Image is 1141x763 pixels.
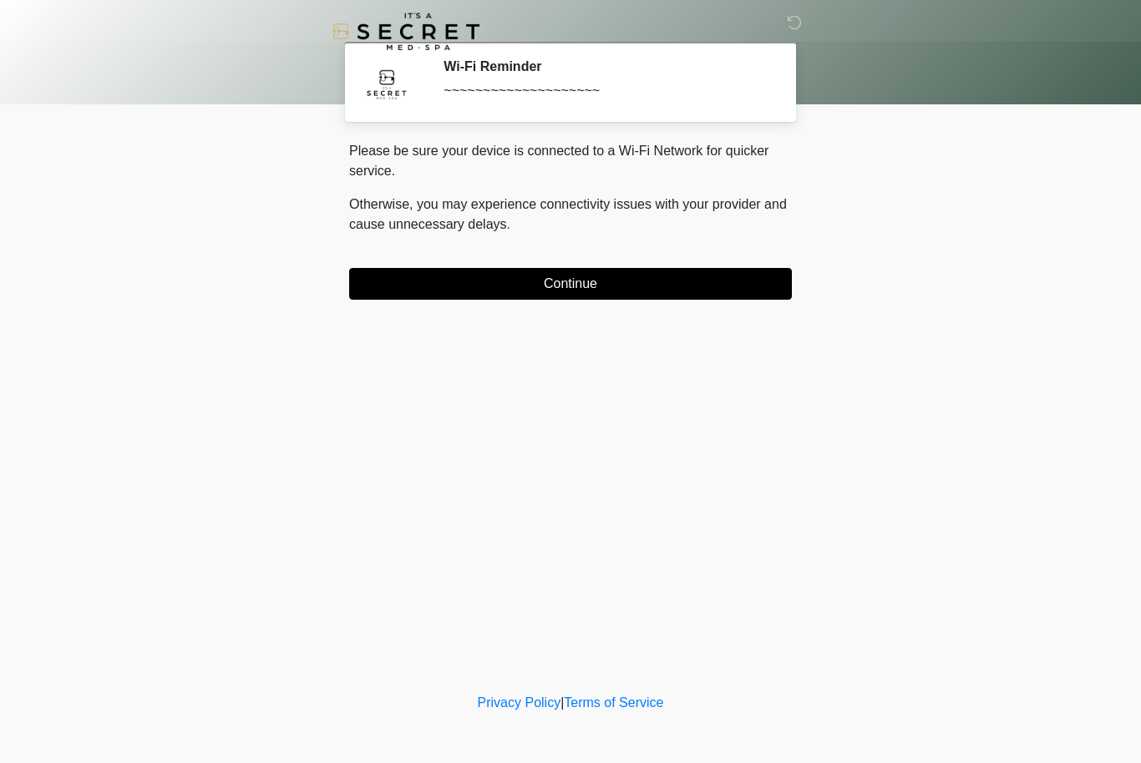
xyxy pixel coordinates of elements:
a: Privacy Policy [478,695,561,710]
img: It's A Secret Med Spa Logo [332,13,479,50]
a: Terms of Service [564,695,663,710]
span: . [507,217,510,231]
p: Please be sure your device is connected to a Wi-Fi Network for quicker service. [349,141,792,181]
h2: Wi-Fi Reminder [444,58,767,74]
p: Otherwise, you may experience connectivity issues with your provider and cause unnecessary delays [349,195,792,235]
a: | [560,695,564,710]
div: ~~~~~~~~~~~~~~~~~~~~ [444,81,767,101]
button: Continue [349,268,792,300]
img: Agent Avatar [362,58,412,109]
